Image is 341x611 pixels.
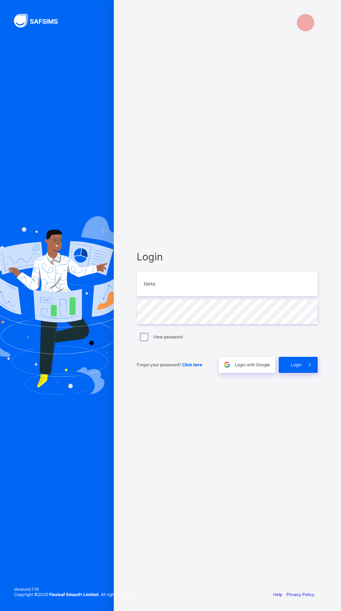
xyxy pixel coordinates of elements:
img: SAFSIMS Logo [14,14,66,28]
label: View password [153,334,183,339]
a: Help [273,592,282,597]
a: Click here [182,362,202,367]
span: Login [291,362,302,367]
span: Login with Google [235,362,270,367]
span: Login [137,251,318,263]
img: google.396cfc9801f0270233282035f929180a.svg [223,361,231,369]
strong: Flexisaf Edusoft Limited. [49,592,100,597]
a: Privacy Policy [286,592,315,597]
span: Version 0.1.19 [14,587,137,592]
span: Copyright © 2025 All rights reserved. [14,592,137,597]
span: Forgot your password? [137,362,202,367]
